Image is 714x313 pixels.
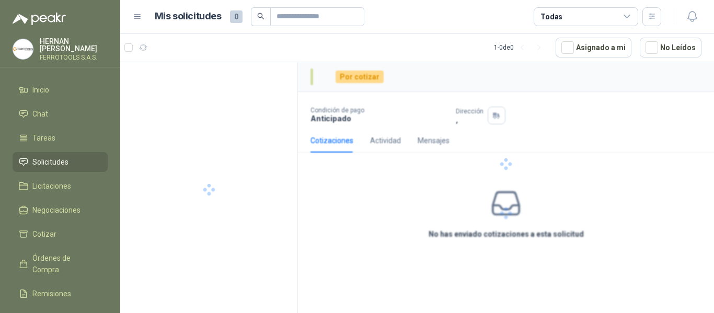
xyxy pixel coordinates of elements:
[556,38,631,57] button: Asignado a mi
[32,180,71,192] span: Licitaciones
[32,108,48,120] span: Chat
[155,9,222,24] h1: Mis solicitudes
[13,200,108,220] a: Negociaciones
[230,10,243,23] span: 0
[40,38,108,52] p: HERNAN [PERSON_NAME]
[40,54,108,61] p: FERROTOOLS S.A.S.
[32,156,68,168] span: Solicitudes
[32,288,71,299] span: Remisiones
[257,13,264,20] span: search
[13,284,108,304] a: Remisiones
[13,224,108,244] a: Cotizar
[13,152,108,172] a: Solicitudes
[13,39,33,59] img: Company Logo
[494,39,547,56] div: 1 - 0 de 0
[13,176,108,196] a: Licitaciones
[32,132,55,144] span: Tareas
[540,11,562,22] div: Todas
[640,38,701,57] button: No Leídos
[13,13,66,25] img: Logo peakr
[13,128,108,148] a: Tareas
[13,80,108,100] a: Inicio
[32,84,49,96] span: Inicio
[32,204,80,216] span: Negociaciones
[32,252,98,275] span: Órdenes de Compra
[13,104,108,124] a: Chat
[13,248,108,280] a: Órdenes de Compra
[32,228,56,240] span: Cotizar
